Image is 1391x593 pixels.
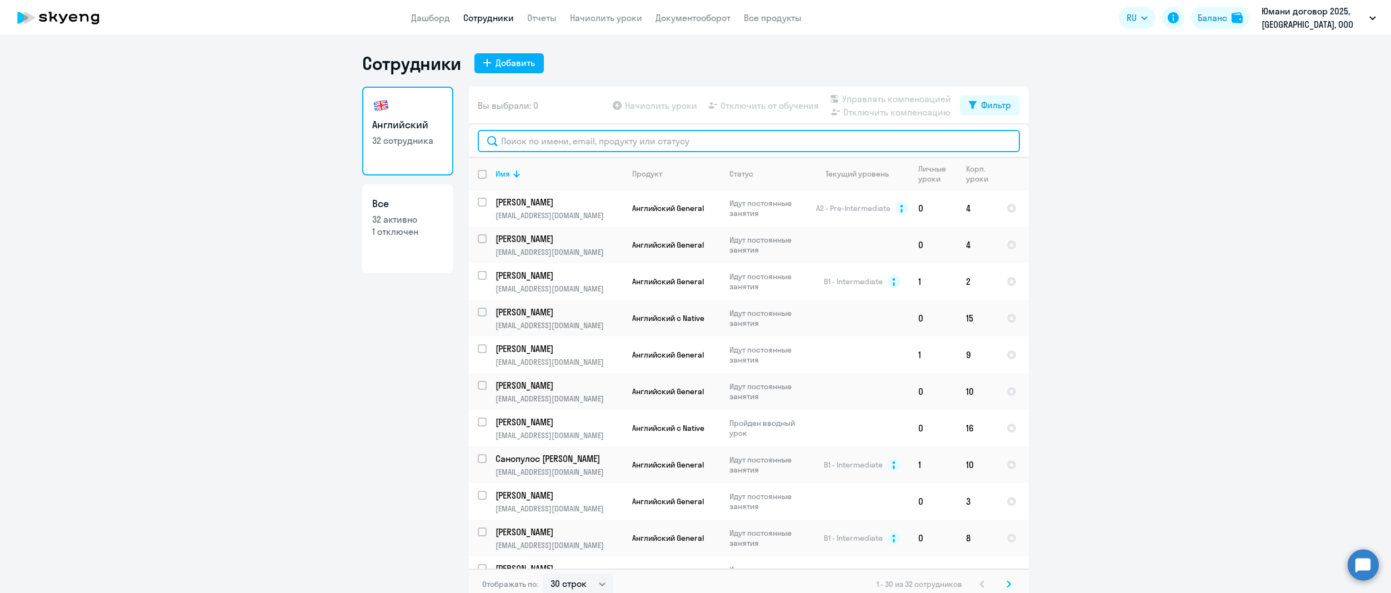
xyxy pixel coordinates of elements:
p: Идут постоянные занятия [729,235,805,255]
td: 0 [909,300,957,336]
span: Английский General [632,277,704,287]
p: [EMAIL_ADDRESS][DOMAIN_NAME] [496,210,623,220]
p: [PERSON_NAME] [496,269,621,282]
span: Английский с Native [632,423,704,433]
a: [PERSON_NAME] [496,489,623,501]
p: [EMAIL_ADDRESS][DOMAIN_NAME] [496,504,623,514]
div: Текущий уровень [815,169,909,179]
a: [PERSON_NAME] [496,379,623,391]
a: [PERSON_NAME] [496,306,623,318]
span: Отображать по: [482,579,538,589]
a: [PERSON_NAME] [496,269,623,282]
p: Идут постоянные занятия [729,528,805,548]
p: [EMAIL_ADDRESS][DOMAIN_NAME] [496,247,623,257]
span: Английский General [632,496,704,506]
p: [EMAIL_ADDRESS][DOMAIN_NAME] [496,320,623,330]
h1: Сотрудники [362,52,461,74]
span: 1 - 30 из 32 сотрудников [877,579,962,589]
p: Идут постоянные занятия [729,308,805,328]
p: [EMAIL_ADDRESS][DOMAIN_NAME] [496,467,623,477]
p: Идут постоянные занятия [729,455,805,475]
img: balance [1232,12,1243,23]
p: Идут постоянные занятия [729,345,805,365]
div: Имя [496,169,623,179]
span: Вы выбрали: 0 [478,99,538,112]
td: 1 [909,263,957,300]
button: Балансbalance [1191,7,1249,29]
p: [EMAIL_ADDRESS][DOMAIN_NAME] [496,284,623,294]
td: 3 [957,483,998,520]
td: 0 [909,227,957,263]
a: Отчеты [527,12,557,23]
a: Начислить уроки [570,12,642,23]
span: Английский General [632,460,704,470]
div: Текущий уровень [825,169,889,179]
td: 8 [957,520,998,556]
p: 32 активно [372,213,443,225]
span: Английский General [632,240,704,250]
p: Юмани договор 2025, [GEOGRAPHIC_DATA], ООО НКО [1262,4,1365,31]
p: [PERSON_NAME] [496,416,621,428]
p: [PERSON_NAME] [496,343,621,355]
td: 0 [909,410,957,446]
span: A2 - Pre-Intermediate [816,203,890,213]
p: [PERSON_NAME] [496,306,621,318]
p: [PERSON_NAME] [496,379,621,391]
h3: Все [372,197,443,211]
a: [PERSON_NAME] [496,233,623,245]
p: [EMAIL_ADDRESS][DOMAIN_NAME] [496,430,623,440]
td: 15 [957,300,998,336]
a: Документооборот [656,12,730,23]
button: RU [1119,7,1155,29]
div: Баланс [1198,11,1227,24]
div: Фильтр [981,98,1011,112]
td: 1 [909,446,957,483]
td: 16 [957,410,998,446]
a: [PERSON_NAME] [496,562,623,575]
button: Добавить [474,53,544,73]
button: Фильтр [960,96,1020,115]
div: Продукт [632,169,662,179]
span: RU [1127,11,1137,24]
span: Английский General [632,350,704,360]
td: 0 [909,520,957,556]
td: 10 [957,446,998,483]
span: Английский с Native [632,313,704,323]
a: Английский32 сотрудника [362,87,453,175]
h3: Английский [372,118,443,132]
a: Сотрудники [463,12,514,23]
td: 1 [909,336,957,373]
p: Идут постоянные занятия [729,198,805,218]
div: Продукт [632,169,720,179]
p: [PERSON_NAME] [496,562,621,575]
div: Корп. уроки [966,164,990,184]
p: [PERSON_NAME] [496,526,621,538]
p: Идут постоянные занятия [729,381,805,401]
a: [PERSON_NAME] [496,526,623,538]
td: 4 [957,227,998,263]
span: Английский General [632,203,704,213]
span: B1 - Intermediate [824,460,883,470]
div: Имя [496,169,510,179]
span: B1 - Intermediate [824,277,883,287]
div: Добавить [496,56,535,69]
p: Идут постоянные занятия [729,272,805,292]
a: Все продукты [744,12,802,23]
td: 9 [957,336,998,373]
span: Английский General [632,533,704,543]
a: Санопулос [PERSON_NAME] [496,453,623,465]
td: 0 [909,373,957,410]
td: 2 [957,263,998,300]
p: Идут постоянные занятия [729,491,805,511]
a: Все32 активно1 отключен [362,184,453,273]
p: [PERSON_NAME] [496,233,621,245]
p: 1 отключен [372,225,443,238]
p: [PERSON_NAME] [496,489,621,501]
p: [EMAIL_ADDRESS][DOMAIN_NAME] [496,394,623,404]
img: english [372,97,390,114]
a: [PERSON_NAME] [496,416,623,428]
p: Пройден вводный урок [729,418,805,438]
td: 0 [909,483,957,520]
p: 32 сотрудника [372,134,443,147]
